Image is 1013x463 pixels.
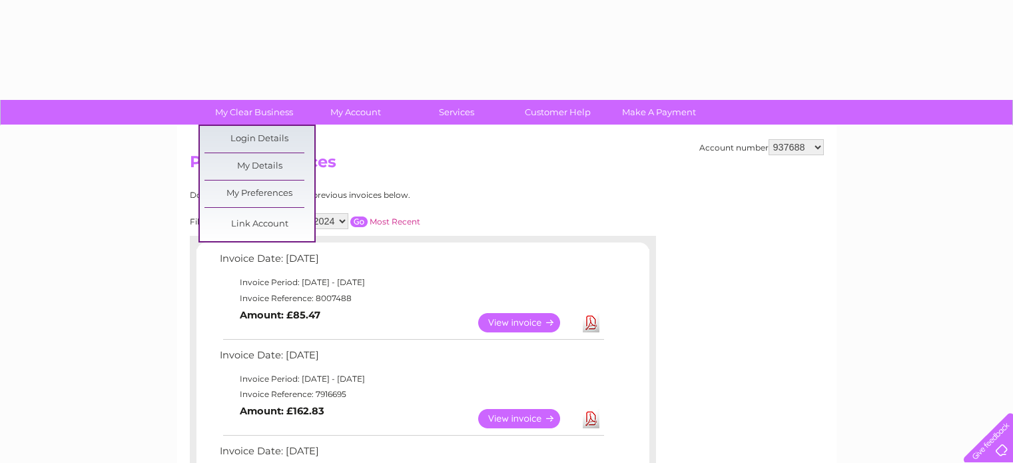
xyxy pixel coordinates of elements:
a: Login Details [204,126,314,153]
div: Account number [699,139,824,155]
td: Invoice Reference: 8007488 [216,290,606,306]
div: Download or view any of your previous invoices below. [190,191,539,200]
a: View [478,313,576,332]
a: My Clear Business [199,100,309,125]
td: Invoice Reference: 7916695 [216,386,606,402]
a: Make A Payment [604,100,714,125]
td: Invoice Period: [DATE] - [DATE] [216,371,606,387]
a: My Preferences [204,181,314,207]
a: Download [583,313,599,332]
b: Amount: £85.47 [240,309,320,321]
a: My Account [300,100,410,125]
td: Invoice Period: [DATE] - [DATE] [216,274,606,290]
td: Invoice Date: [DATE] [216,346,606,371]
a: Most Recent [370,217,420,227]
td: Invoice Date: [DATE] [216,250,606,274]
div: Filter by date [190,213,539,229]
a: Services [402,100,511,125]
a: View [478,409,576,428]
a: My Details [204,153,314,180]
a: Link Account [204,211,314,238]
b: Amount: £162.83 [240,405,324,417]
a: Download [583,409,599,428]
a: Customer Help [503,100,613,125]
h2: Previous Invoices [190,153,824,178]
